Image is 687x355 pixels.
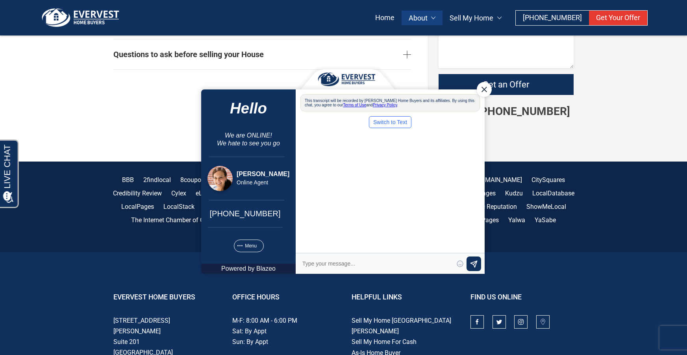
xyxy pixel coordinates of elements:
a: The Internet Chamber of Commerce [131,216,230,225]
a: LocalStack [163,202,194,212]
a: 8coupons [180,175,208,185]
iframe: Chat Exit Popup [193,63,494,292]
a: 2findlocal [143,175,171,185]
span: [PHONE_NUMBER] [523,13,582,22]
a: LocalDatabase [532,189,574,198]
p: Evervest Home Buyers [113,292,217,303]
a: LocalPages [121,202,154,212]
a: BBB [122,175,134,185]
a: CitySquares [531,175,565,185]
a: [DOMAIN_NAME] [475,175,522,185]
input: Get an Offer [439,74,574,95]
a: About [402,11,443,25]
p: Office Hours [232,292,336,303]
p: Helpful Links [352,292,455,303]
p: Or Call [PHONE_NUMBER] [439,104,574,119]
span: Opens a chat window [19,6,63,16]
a: Yalwa [508,216,525,225]
a: Questions to ask before selling your House [113,43,411,66]
p: Find Us Online [470,292,574,303]
a: Get Your Offer [589,11,647,25]
a: Credibility Review [113,189,162,198]
a: Sell My Home [GEOGRAPHIC_DATA][PERSON_NAME] [352,317,451,335]
a: YaSabe [535,216,556,225]
a: Sell My Home [443,11,509,25]
img: logo.png [39,8,122,28]
a: Home [368,11,402,25]
a: Kudzu [505,189,523,198]
a: ShowMeLocal [526,202,566,212]
a: [PHONE_NUMBER] [516,11,589,25]
span: Send button [274,193,288,208]
a: Sell My Home For Cash [352,338,417,346]
a: Cylex [171,189,186,198]
span: Select Emoticon [264,197,270,204]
